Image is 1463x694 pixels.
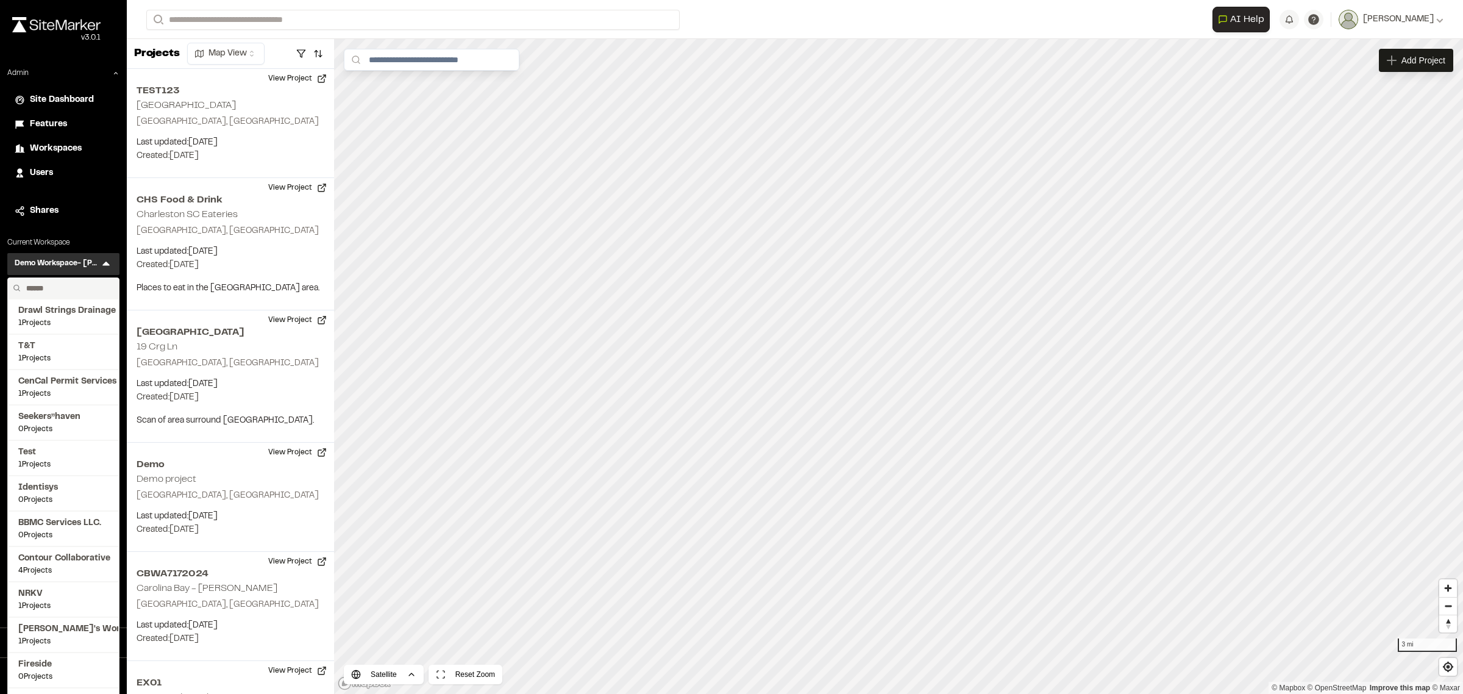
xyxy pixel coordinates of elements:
button: View Project [261,310,334,330]
p: [GEOGRAPHIC_DATA], [GEOGRAPHIC_DATA] [137,598,324,612]
a: Identisys0Projects [18,481,109,506]
span: 1 Projects [18,388,109,399]
h2: Demo [137,457,324,472]
p: Last updated: [DATE] [137,377,324,391]
button: Find my location [1439,658,1457,676]
div: Open AI Assistant [1212,7,1275,32]
span: 0 Projects [18,424,109,435]
span: Fireside [18,658,109,671]
p: Last updated: [DATE] [137,510,324,523]
a: OpenStreetMap [1308,684,1367,692]
span: 1 Projects [18,601,109,612]
span: 1 Projects [18,318,109,329]
p: Scan of area surround [GEOGRAPHIC_DATA]. [137,414,324,427]
button: Zoom out [1439,597,1457,615]
span: Zoom out [1439,598,1457,615]
span: Shares [30,204,59,218]
p: Created: [DATE] [137,523,324,537]
a: BBMC Services LLC.0Projects [18,517,109,541]
img: rebrand.png [12,17,101,32]
h2: Demo project [137,475,196,484]
span: Seekers’’haven [18,410,109,424]
a: Features [15,118,112,131]
span: Users [30,166,53,180]
button: Satellite [344,665,424,684]
div: Oh geez...please don't... [12,32,101,43]
span: Contour Collaborative [18,552,109,565]
span: 1 Projects [18,636,109,647]
button: Search [146,10,168,30]
a: Test1Projects [18,446,109,470]
p: Last updated: [DATE] [137,136,324,149]
h2: Carolina Bay - [PERSON_NAME] [137,584,277,593]
span: Test [18,446,109,459]
p: Created: [DATE] [137,632,324,646]
p: Admin [7,68,29,79]
a: Seekers’’haven0Projects [18,410,109,435]
h2: [GEOGRAPHIC_DATA] [137,325,324,340]
span: [PERSON_NAME] [1363,13,1434,26]
span: 0 Projects [18,495,109,506]
p: [GEOGRAPHIC_DATA], [GEOGRAPHIC_DATA] [137,115,324,129]
a: Map feedback [1370,684,1430,692]
button: View Project [261,661,334,681]
a: Shares [15,204,112,218]
img: User [1339,10,1358,29]
a: Site Dashboard [15,93,112,107]
p: Places to eat in the [GEOGRAPHIC_DATA] area. [137,282,324,295]
a: Mapbox [1272,684,1305,692]
span: Add Project [1401,54,1445,66]
p: Created: [DATE] [137,149,324,163]
span: Workspaces [30,142,82,156]
a: NRKV1Projects [18,587,109,612]
h2: Charleston SC Eateries [137,210,238,219]
button: Reset Zoom [429,665,502,684]
p: Last updated: [DATE] [137,619,324,632]
span: 0 Projects [18,671,109,682]
span: Drawl Strings Drainage [18,304,109,318]
span: 4 Projects [18,565,109,576]
a: [PERSON_NAME]'s Workspace1Projects [18,623,109,647]
span: 1 Projects [18,353,109,364]
h2: TEST123 [137,84,324,98]
span: NRKV [18,587,109,601]
p: Created: [DATE] [137,391,324,404]
span: 1 Projects [18,459,109,470]
h2: CBWA7172024 [137,567,324,581]
p: Created: [DATE] [137,259,324,272]
span: CenCal Permit Services [18,375,109,388]
a: CenCal Permit Services1Projects [18,375,109,399]
button: Open AI Assistant [1212,7,1270,32]
span: Identisys [18,481,109,495]
h2: EX01 [137,676,324,690]
h2: 19 Crg Ln [137,343,177,351]
a: T&T1Projects [18,340,109,364]
a: Contour Collaborative4Projects [18,552,109,576]
span: 0 Projects [18,530,109,541]
button: Zoom in [1439,579,1457,597]
span: Site Dashboard [30,93,94,107]
button: View Project [261,552,334,571]
a: Mapbox logo [338,676,391,690]
h2: [GEOGRAPHIC_DATA] [137,101,236,110]
h2: CHS Food & Drink [137,193,324,207]
p: [GEOGRAPHIC_DATA], [GEOGRAPHIC_DATA] [137,224,324,238]
div: 3 mi [1398,639,1457,652]
p: Projects [134,46,180,62]
a: Users [15,166,112,180]
a: Fireside0Projects [18,658,109,682]
button: [PERSON_NAME] [1339,10,1443,29]
a: Drawl Strings Drainage1Projects [18,304,109,329]
button: Reset bearing to north [1439,615,1457,632]
p: [GEOGRAPHIC_DATA], [GEOGRAPHIC_DATA] [137,357,324,370]
span: BBMC Services LLC. [18,517,109,530]
span: AI Help [1230,12,1264,27]
span: [PERSON_NAME]'s Workspace [18,623,109,636]
span: T&T [18,340,109,353]
button: View Project [261,69,334,88]
p: Last updated: [DATE] [137,245,324,259]
p: Current Workspace [7,237,119,248]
